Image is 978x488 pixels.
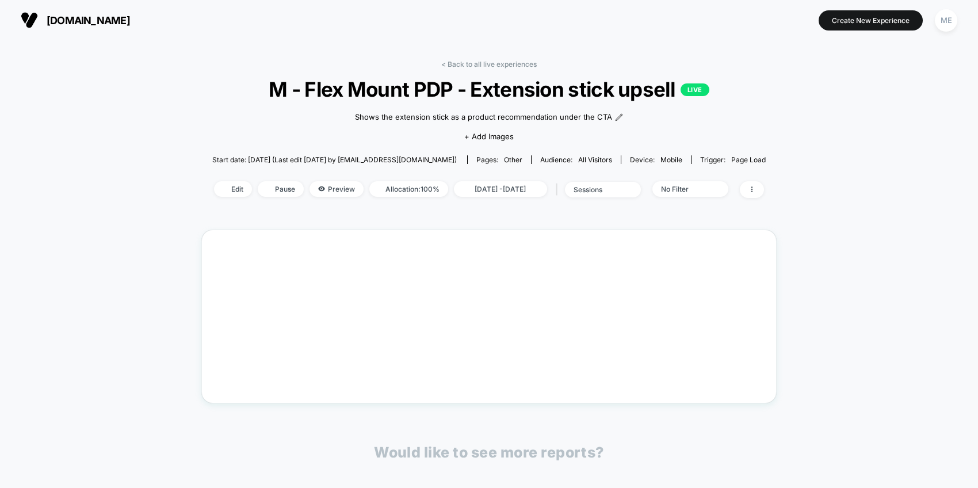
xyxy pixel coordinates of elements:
[819,10,923,30] button: Create New Experience
[540,155,612,164] div: Audience:
[681,83,709,96] p: LIVE
[214,181,252,197] span: Edit
[578,155,612,164] span: All Visitors
[47,14,130,26] span: [DOMAIN_NAME]
[661,185,707,193] div: No Filter
[553,181,565,198] span: |
[258,181,304,197] span: Pause
[212,155,457,164] span: Start date: [DATE] (Last edit [DATE] by [EMAIL_ADDRESS][DOMAIN_NAME])
[240,77,738,101] span: M - Flex Mount PDP - Extension stick upsell
[574,185,620,194] div: sessions
[374,444,604,461] p: Would like to see more reports?
[931,9,961,32] button: ME
[476,155,522,164] div: Pages:
[21,12,38,29] img: Visually logo
[935,9,957,32] div: ME
[369,181,448,197] span: Allocation: 100%
[731,155,766,164] span: Page Load
[17,11,133,29] button: [DOMAIN_NAME]
[660,155,682,164] span: mobile
[464,132,514,141] span: + Add Images
[621,155,691,164] span: Device:
[441,60,537,68] a: < Back to all live experiences
[504,155,522,164] span: other
[310,181,364,197] span: Preview
[454,181,547,197] span: [DATE] - [DATE]
[355,112,612,123] span: Shows the extension stick as a product recommendation under the CTA
[700,155,766,164] div: Trigger:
